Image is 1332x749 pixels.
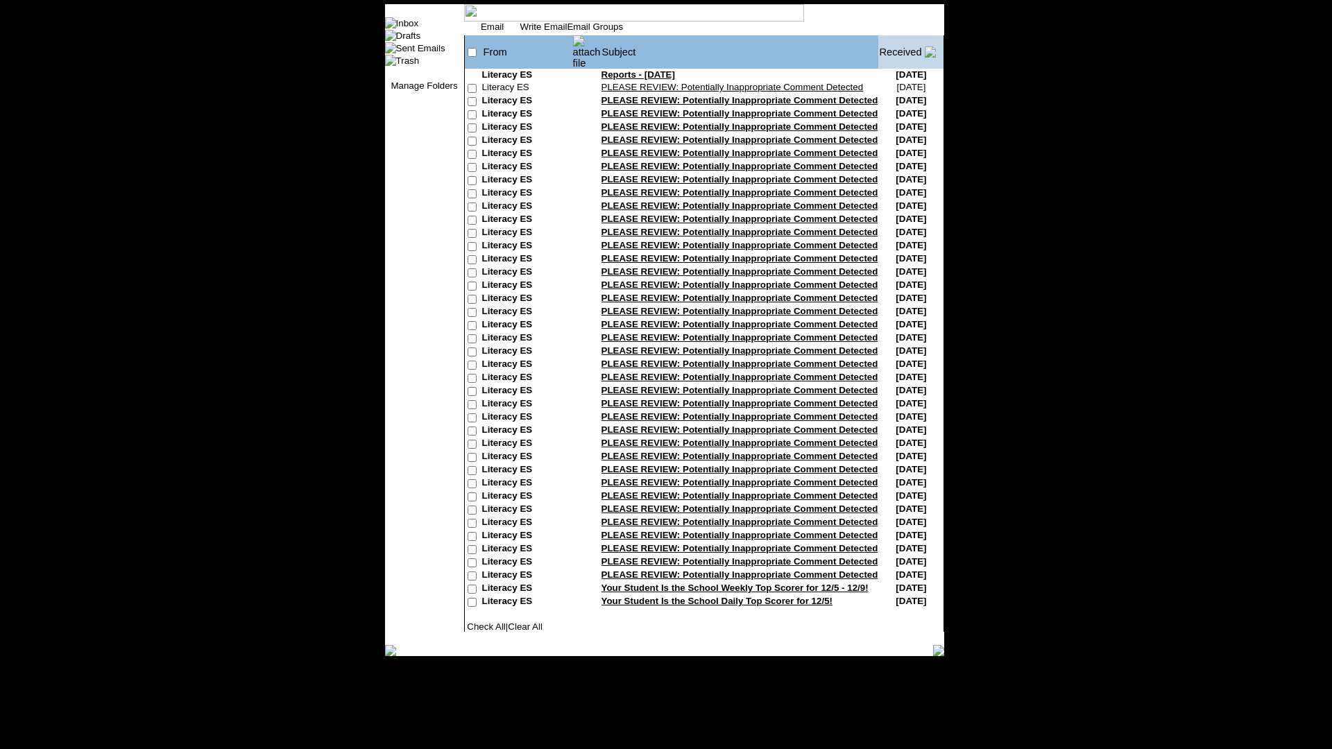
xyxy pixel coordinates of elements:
a: PLEASE REVIEW: Potentially Inappropriate Comment Detected [601,253,878,264]
a: Manage Folders [391,80,457,91]
nobr: [DATE] [896,240,926,250]
nobr: [DATE] [896,503,926,514]
a: Sent Emails [396,43,445,53]
a: PLEASE REVIEW: Potentially Inappropriate Comment Detected [601,306,878,316]
td: Literacy ES [482,266,572,279]
a: PLEASE REVIEW: Potentially Inappropriate Comment Detected [601,569,878,580]
nobr: [DATE] [896,424,926,435]
a: PLEASE REVIEW: Potentially Inappropriate Comment Detected [601,345,878,356]
a: Check All [467,621,506,632]
td: Literacy ES [482,583,572,596]
td: Literacy ES [482,187,572,200]
td: Literacy ES [482,543,572,556]
a: PLEASE REVIEW: Potentially Inappropriate Comment Detected [601,451,878,461]
a: PLEASE REVIEW: Potentially Inappropriate Comment Detected [601,411,878,422]
a: PLEASE REVIEW: Potentially Inappropriate Comment Detected [601,503,878,514]
nobr: [DATE] [896,227,926,237]
td: Literacy ES [482,319,572,332]
a: PLEASE REVIEW: Potentially Inappropriate Comment Detected [601,240,878,250]
nobr: [DATE] [896,411,926,422]
a: Inbox [396,18,419,28]
td: Literacy ES [482,332,572,345]
img: folder_icon.gif [385,55,396,66]
td: Literacy ES [482,279,572,293]
td: Literacy ES [482,385,572,398]
a: PLEASE REVIEW: Potentially Inappropriate Comment Detected [601,543,878,553]
td: Literacy ES [482,530,572,543]
a: PLEASE REVIEW: Potentially Inappropriate Comment Detected [601,279,878,290]
nobr: [DATE] [896,266,926,277]
nobr: [DATE] [896,398,926,408]
a: Subject [602,46,636,58]
a: PLEASE REVIEW: Potentially Inappropriate Comment Detected [601,200,878,211]
td: Literacy ES [482,161,572,174]
nobr: [DATE] [896,385,926,395]
a: Email Groups [567,21,623,32]
a: PLEASE REVIEW: Potentially Inappropriate Comment Detected [601,556,878,567]
img: folder_icon.gif [385,42,396,53]
nobr: [DATE] [896,569,926,580]
td: Literacy ES [482,135,572,148]
td: | [465,621,608,632]
img: table_footer_right.gif [933,645,944,656]
img: black_spacer.gif [464,632,945,632]
nobr: [DATE] [896,464,926,474]
a: Reports - [DATE] [601,69,675,80]
a: PLEASE REVIEW: Potentially Inappropriate Comment Detected [601,95,878,105]
nobr: [DATE] [896,359,926,369]
nobr: [DATE] [896,490,926,501]
nobr: [DATE] [896,477,926,488]
a: Email [481,21,504,32]
a: Trash [396,55,420,66]
nobr: [DATE] [896,95,926,105]
a: Drafts [396,31,421,41]
td: Literacy ES [482,438,572,451]
td: Literacy ES [482,424,572,438]
a: Write Email [520,21,567,32]
a: PLEASE REVIEW: Potentially Inappropriate Comment Detected [601,319,878,329]
nobr: [DATE] [896,148,926,158]
a: PLEASE REVIEW: Potentially Inappropriate Comment Detected [601,477,878,488]
td: Literacy ES [482,121,572,135]
a: PLEASE REVIEW: Potentially Inappropriate Comment Detected [601,82,864,92]
nobr: [DATE] [896,556,926,567]
td: Literacy ES [482,596,572,609]
nobr: [DATE] [896,332,926,343]
td: Literacy ES [482,451,572,464]
nobr: [DATE] [896,279,926,290]
td: Literacy ES [482,306,572,319]
a: PLEASE REVIEW: Potentially Inappropriate Comment Detected [601,438,878,448]
td: Literacy ES [482,490,572,503]
a: PLEASE REVIEW: Potentially Inappropriate Comment Detected [601,161,878,171]
a: PLEASE REVIEW: Potentially Inappropriate Comment Detected [601,293,878,303]
td: Literacy ES [482,503,572,517]
a: PLEASE REVIEW: Potentially Inappropriate Comment Detected [601,214,878,224]
td: Literacy ES [482,174,572,187]
nobr: [DATE] [896,200,926,211]
a: PLEASE REVIEW: Potentially Inappropriate Comment Detected [601,148,878,158]
nobr: [DATE] [896,596,926,606]
a: PLEASE REVIEW: Potentially Inappropriate Comment Detected [601,135,878,145]
td: Literacy ES [482,556,572,569]
nobr: [DATE] [896,174,926,184]
td: Literacy ES [482,345,572,359]
nobr: [DATE] [896,187,926,198]
td: Literacy ES [482,477,572,490]
nobr: [DATE] [896,253,926,264]
a: PLEASE REVIEW: Potentially Inappropriate Comment Detected [601,359,878,369]
nobr: [DATE] [896,293,926,303]
td: Literacy ES [482,95,572,108]
nobr: [DATE] [896,530,926,540]
a: PLEASE REVIEW: Potentially Inappropriate Comment Detected [601,174,878,184]
td: Literacy ES [482,253,572,266]
nobr: [DATE] [896,82,925,92]
img: table_footer_left.gif [385,645,396,656]
a: PLEASE REVIEW: Potentially Inappropriate Comment Detected [601,530,878,540]
a: PLEASE REVIEW: Potentially Inappropriate Comment Detected [601,121,878,132]
td: Literacy ES [482,372,572,385]
td: Literacy ES [482,411,572,424]
img: folder_icon_pick.gif [385,17,396,28]
a: Your Student Is the School Daily Top Scorer for 12/5! [601,596,833,606]
nobr: [DATE] [896,306,926,316]
nobr: [DATE] [896,451,926,461]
